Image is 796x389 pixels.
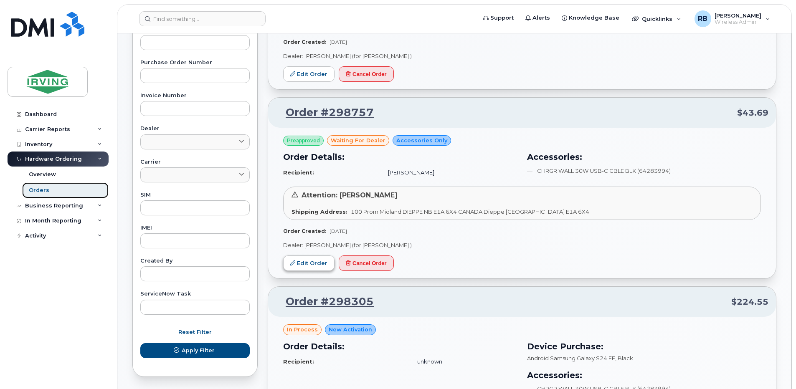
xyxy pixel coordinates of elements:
[527,369,761,381] h3: Accessories:
[283,255,335,271] a: Edit Order
[339,255,394,271] button: Cancel Order
[527,355,615,361] span: Android Samsung Galaxy S24 FE
[283,52,761,60] p: Dealer: [PERSON_NAME] (for [PERSON_NAME] )
[140,126,250,131] label: Dealer
[329,326,372,333] span: New Activation
[410,354,517,369] td: unknown
[292,208,347,215] strong: Shipping Address:
[283,169,314,176] strong: Recipient:
[140,291,250,297] label: ServiceNow Task
[140,60,250,66] label: Purchase Order Number
[490,14,514,22] span: Support
[283,66,335,82] a: Edit Order
[642,15,672,22] span: Quicklinks
[283,228,326,234] strong: Order Created:
[140,325,250,340] button: Reset Filter
[287,326,318,333] span: in process
[731,296,768,308] span: $224.55
[178,328,212,336] span: Reset Filter
[139,11,266,26] input: Find something...
[351,208,589,215] span: 100 Prom Midland DIEPPE NB E1A 6X4 CANADA Dieppe [GEOGRAPHIC_DATA] E1A 6X4
[380,165,517,180] td: [PERSON_NAME]
[140,159,250,165] label: Carrier
[283,340,517,353] h3: Order Details:
[182,346,215,354] span: Apply Filter
[715,12,761,19] span: [PERSON_NAME]
[477,10,520,26] a: Support
[140,258,250,264] label: Created By
[396,136,447,144] span: Accessories Only
[569,14,619,22] span: Knowledge Base
[140,225,250,231] label: IMEI
[520,10,556,26] a: Alerts
[276,105,374,120] a: Order #298757
[339,66,394,82] button: Cancel Order
[302,191,398,199] span: Attention: [PERSON_NAME]
[615,355,633,361] span: , Black
[331,136,385,144] span: waiting for dealer
[737,107,768,119] span: $43.69
[283,241,761,249] p: Dealer: [PERSON_NAME] (for [PERSON_NAME] )
[283,358,314,365] strong: Recipient:
[527,340,761,353] h3: Device Purchase:
[626,10,687,27] div: Quicklinks
[715,19,761,25] span: Wireless Admin
[276,294,374,309] a: Order #298305
[287,137,320,144] span: Preapproved
[140,192,250,198] label: SIM
[140,343,250,358] button: Apply Filter
[330,39,347,45] span: [DATE]
[689,10,776,27] div: Roberts, Brad
[527,167,761,175] li: CHRGR WALL 30W USB-C CBLE BLK (64283994)
[330,228,347,234] span: [DATE]
[283,39,326,45] strong: Order Created:
[283,151,517,163] h3: Order Details:
[527,151,761,163] h3: Accessories:
[556,10,625,26] a: Knowledge Base
[140,93,250,99] label: Invoice Number
[698,14,707,24] span: RB
[532,14,550,22] span: Alerts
